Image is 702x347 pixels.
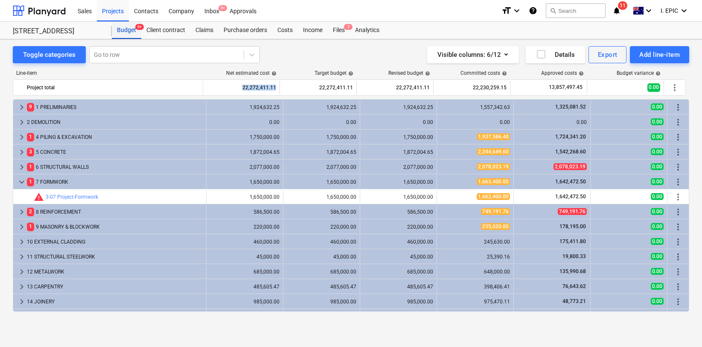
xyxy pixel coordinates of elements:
[364,284,433,290] div: 485,605.47
[112,22,141,39] div: Budget
[598,49,618,60] div: Export
[673,267,683,277] span: More actions
[287,164,356,170] div: 2,077,000.00
[328,22,350,39] a: Files7
[27,265,203,279] div: 12 METALWORK
[651,163,664,170] span: 0.00
[554,179,587,185] span: 1,642,472.50
[210,164,280,170] div: 2,077,000.00
[673,102,683,112] span: More actions
[27,178,34,186] span: 1
[287,134,356,140] div: 1,750,000.00
[477,163,510,170] span: 2,078,023.19
[529,6,537,16] i: Knowledge base
[440,254,510,260] div: 25,390.16
[17,282,27,292] span: keyboard_arrow_right
[46,194,98,200] a: 3-07 Project-Formwork
[554,104,587,110] span: 1,325,081.52
[517,119,587,125] div: 0.00
[440,104,510,110] div: 1,557,342.63
[673,147,683,157] span: More actions
[287,284,356,290] div: 485,605.47
[562,283,587,289] span: 76,643.62
[500,71,507,76] span: help
[440,269,510,275] div: 648,000.00
[112,22,141,39] a: Budget9+
[207,81,276,94] div: 22,272,411.11
[651,103,664,110] span: 0.00
[364,224,433,230] div: 220,000.00
[679,6,689,16] i: keyboard_arrow_down
[27,223,34,231] span: 1
[23,49,76,60] div: Toggle categories
[364,134,433,140] div: 1,750,000.00
[360,81,430,94] div: 22,272,411.11
[298,22,328,39] a: Income
[27,148,34,156] span: 3
[17,102,27,112] span: keyboard_arrow_right
[512,6,522,16] i: keyboard_arrow_down
[34,192,44,202] span: Committed costs exceed revised budget
[17,252,27,262] span: keyboard_arrow_right
[548,84,583,91] span: 13,857,497.45
[554,194,587,200] span: 1,642,472.50
[350,22,384,39] a: Analytics
[210,179,280,185] div: 1,650,000.00
[651,118,664,125] span: 0.00
[673,117,683,127] span: More actions
[477,133,510,140] span: 1,937,586.40
[440,299,510,305] div: 975,470.11
[364,119,433,125] div: 0.00
[287,239,356,245] div: 460,000.00
[17,117,27,127] span: keyboard_arrow_right
[287,224,356,230] div: 220,000.00
[612,6,621,16] i: notifications
[481,223,510,230] span: 235,020.00
[364,269,433,275] div: 685,000.00
[460,70,507,76] div: Committed costs
[27,100,203,114] div: 1 PRELIMINARIES
[27,208,34,216] span: 2
[554,149,587,155] span: 1,542,268.60
[440,284,510,290] div: 398,406.41
[27,250,203,264] div: 11 STRUCTURAL STEELWORK
[673,162,683,172] span: More actions
[554,134,587,140] span: 1,724,341.20
[651,133,664,140] span: 0.00
[553,163,587,170] span: 2,078,023.19
[550,7,556,14] span: search
[17,237,27,247] span: keyboard_arrow_right
[287,269,356,275] div: 685,000.00
[559,268,587,274] span: 135,990.68
[673,207,683,217] span: More actions
[210,284,280,290] div: 485,605.47
[501,6,512,16] i: format_size
[588,46,627,63] button: Export
[27,280,203,294] div: 13 CARPENTRY
[477,148,510,155] span: 2,244,649.60
[210,224,280,230] div: 220,000.00
[17,297,27,307] span: keyboard_arrow_right
[287,254,356,260] div: 45,000.00
[673,282,683,292] span: More actions
[651,208,664,215] span: 0.00
[651,148,664,155] span: 0.00
[673,132,683,142] span: More actions
[651,238,664,245] span: 0.00
[536,49,575,60] div: Details
[388,70,430,76] div: Revised budget
[287,209,356,215] div: 586,500.00
[364,164,433,170] div: 2,077,000.00
[27,160,203,174] div: 6 STRUCTURAL WALLS
[210,104,280,110] div: 1,924,632.25
[651,253,664,260] span: 0.00
[210,239,280,245] div: 460,000.00
[283,81,353,94] div: 22,272,411.11
[27,310,203,323] div: 15 HARDWARE & FIXTURES
[13,27,102,36] div: [STREET_ADDRESS]
[27,235,203,249] div: 10 EXTERNAL CLADDING
[210,269,280,275] div: 685,000.00
[210,254,280,260] div: 45,000.00
[287,104,356,110] div: 1,924,632.25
